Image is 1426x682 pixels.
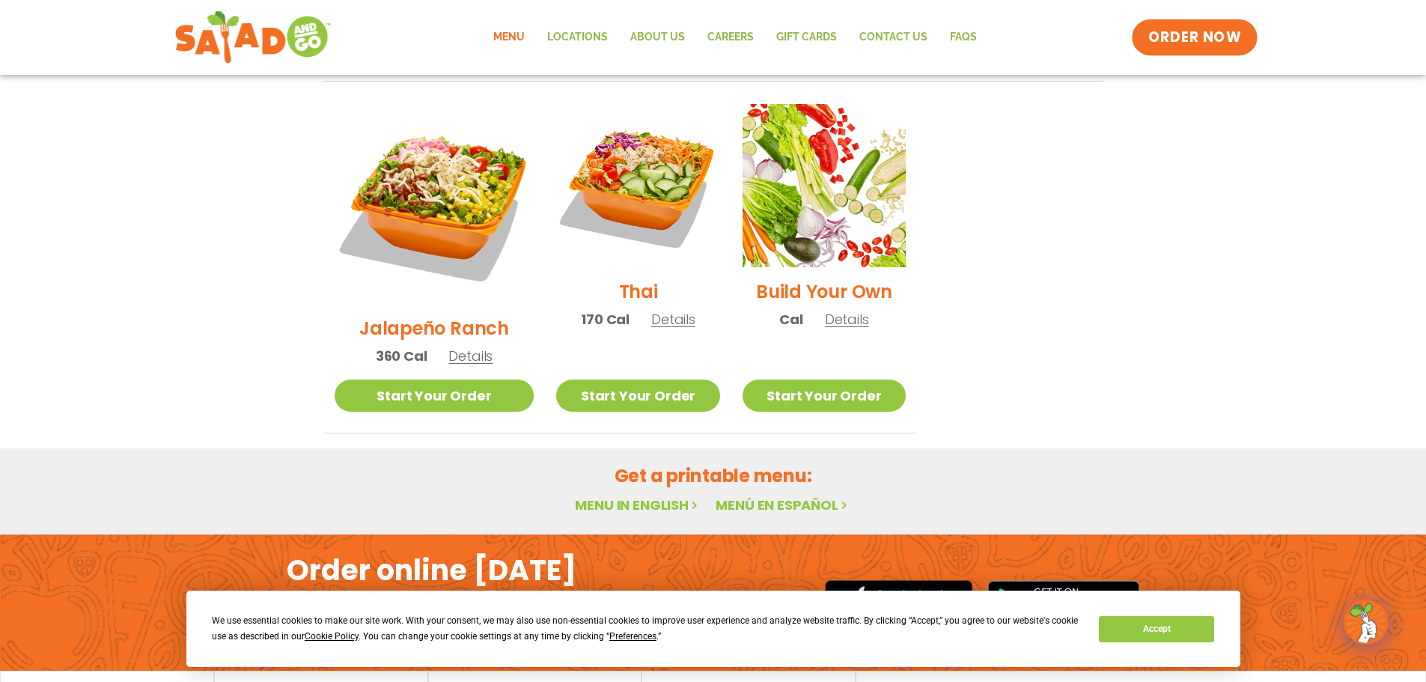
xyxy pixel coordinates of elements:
[323,463,1103,489] h2: Get a printable menu:
[848,20,939,55] a: Contact Us
[376,346,427,366] span: 360 Cal
[743,104,906,267] img: Product photo for Build Your Own
[556,380,719,412] a: Start Your Order
[335,104,534,304] img: Product photo for Jalapeño Ranch Salad
[1132,19,1258,55] a: ORDER NOW
[174,7,332,67] img: new-SAG-logo-768×292
[575,496,701,514] a: Menu in English
[287,552,576,588] h2: Order online [DATE]
[212,613,1081,645] div: We use essential cookies to make our site work. With your consent, we may also use non-essential ...
[1099,616,1214,642] button: Accept
[581,309,630,329] span: 170 Cal
[359,315,509,341] h2: Jalapeño Ranch
[696,20,765,55] a: Careers
[743,380,906,412] a: Start Your Order
[335,380,534,412] a: Start Your Order
[482,20,536,55] a: Menu
[1148,28,1241,47] span: ORDER NOW
[186,591,1240,667] div: Cookie Consent Prompt
[716,496,850,514] a: Menú en español
[939,20,988,55] a: FAQs
[779,309,802,329] span: Cal
[556,104,719,267] img: Product photo for Thai Salad
[825,578,972,627] img: appstore
[482,20,988,55] nav: Menu
[987,580,1140,625] img: google_play
[619,20,696,55] a: About Us
[651,310,695,329] span: Details
[448,347,493,365] span: Details
[756,278,892,305] h2: Build Your Own
[765,20,848,55] a: GIFT CARDS
[609,631,656,642] span: Preferences
[536,20,619,55] a: Locations
[825,310,869,329] span: Details
[1345,601,1387,643] img: wpChatIcon
[619,278,658,305] h2: Thai
[305,631,359,642] span: Cookie Policy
